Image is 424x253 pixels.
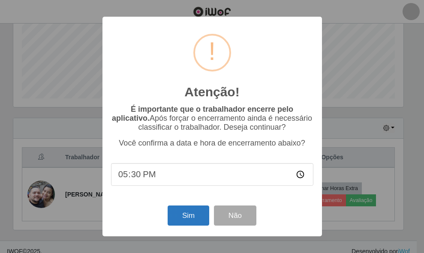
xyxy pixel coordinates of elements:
[184,84,239,100] h2: Atenção!
[111,105,313,132] p: Após forçar o encerramento ainda é necessário classificar o trabalhador. Deseja continuar?
[168,205,209,226] button: Sim
[112,105,293,122] b: É importante que o trabalhador encerre pelo aplicativo.
[111,139,313,148] p: Você confirma a data e hora de encerramento abaixo?
[214,205,256,226] button: Não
